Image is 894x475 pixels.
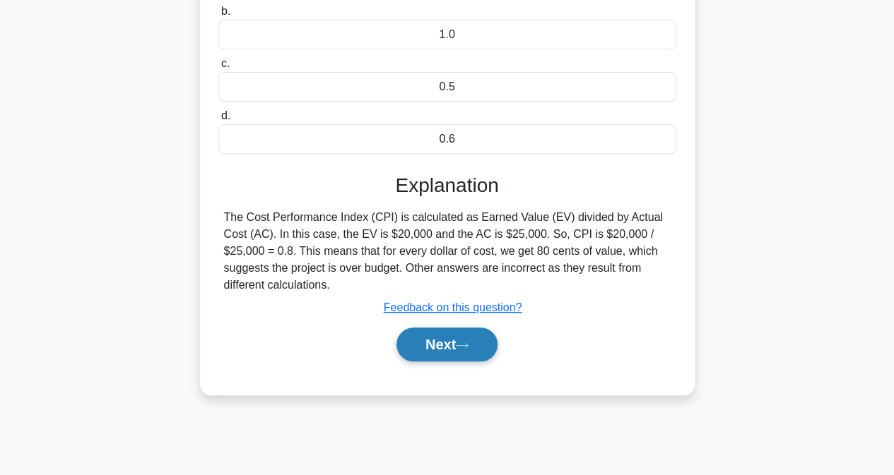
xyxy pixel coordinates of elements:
[221,57,230,69] span: c.
[221,5,230,17] span: b.
[384,301,522,313] a: Feedback on this question?
[218,124,676,154] div: 0.6
[227,174,668,198] h3: Explanation
[218,20,676,49] div: 1.0
[218,72,676,102] div: 0.5
[224,209,671,294] div: The Cost Performance Index (CPI) is calculated as Earned Value (EV) divided by Actual Cost (AC). ...
[221,109,230,121] span: d.
[396,327,498,361] button: Next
